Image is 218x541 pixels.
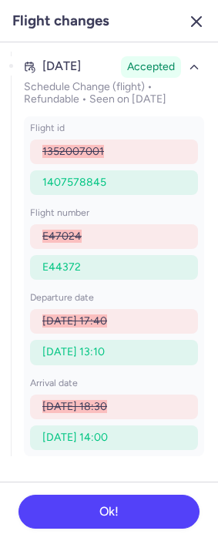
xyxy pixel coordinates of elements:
[30,292,198,303] p: departure date
[42,230,82,243] span: E47024
[42,176,106,189] span: 1407578845
[42,345,105,358] span: [DATE] 13:10
[42,59,81,73] time: [DATE]
[18,495,200,529] button: Ok!
[42,260,81,274] span: E44372
[24,81,204,106] p: Schedule Change (flight) • Refundable • Seen on [DATE]
[99,505,119,519] span: Ok!
[127,59,175,75] span: Accepted
[12,12,109,29] h3: Flight changes
[30,123,198,133] p: flight id
[42,400,107,413] span: [DATE] 18:30
[42,145,104,158] span: 1352007001
[42,431,108,444] span: [DATE] 14:00
[42,314,107,328] span: [DATE] 17:40
[19,52,209,110] button: [DATE]AcceptedSchedule Change (flight) • Refundable • Seen on [DATE]
[30,378,198,388] p: arrival date
[30,207,198,218] p: flight number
